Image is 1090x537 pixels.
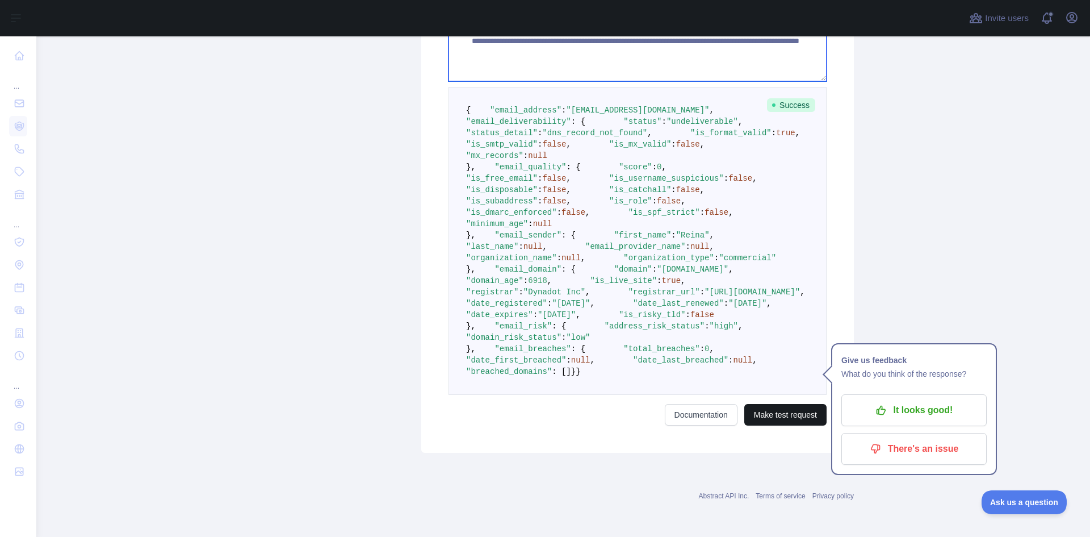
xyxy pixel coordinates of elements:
span: }, [466,344,476,353]
span: null [561,253,581,263]
span: : [523,151,528,160]
span: false [542,197,566,206]
span: "date_first_breached" [466,356,566,365]
span: , [738,117,743,126]
span: : [538,174,542,183]
span: , [566,185,571,194]
span: , [795,128,800,138]
span: , [728,208,733,217]
span: "date_expires" [466,310,533,319]
span: "dns_record_not_found" [542,128,647,138]
span: "email_quality" [494,163,566,172]
span: , [566,197,571,206]
span: "[DOMAIN_NAME]" [657,265,728,274]
span: : { [561,231,576,240]
span: 0 [657,163,661,172]
a: Terms of service [756,492,805,500]
span: "[EMAIL_ADDRESS][DOMAIN_NAME]" [566,106,709,115]
span: }, [466,231,476,240]
span: "is_dmarc_enforced" [466,208,557,217]
span: "is_format_valid" [690,128,772,138]
span: "is_role" [609,197,652,206]
iframe: Toggle Customer Support [982,490,1067,514]
span: "domain_risk_status" [466,333,561,342]
a: Privacy policy [812,492,854,500]
span: : [700,344,705,353]
span: null [533,219,552,228]
span: "is_smtp_valid" [466,140,538,149]
span: , [710,344,714,353]
span: true [662,276,681,285]
span: : [662,117,666,126]
span: , [681,197,685,206]
span: , [590,356,594,365]
span: : { [571,117,585,126]
span: "minimum_age" [466,219,528,228]
span: } [571,367,576,376]
span: , [647,128,652,138]
span: , [700,140,705,149]
span: "is_catchall" [609,185,671,194]
span: false [542,185,566,194]
span: : [538,128,542,138]
span: : [533,310,538,319]
span: , [800,288,804,297]
span: "is_mx_valid" [609,140,671,149]
span: null [690,242,710,251]
span: : [557,208,561,217]
span: , [681,276,685,285]
span: "is_username_suspicious" [609,174,724,183]
span: false [657,197,681,206]
span: "[DATE]" [538,310,576,319]
span: "[DATE]" [552,299,590,308]
span: , [766,299,771,308]
span: : [772,128,776,138]
span: "[DATE]" [728,299,766,308]
p: It looks good! [850,401,978,420]
span: : [671,185,676,194]
span: "low" [566,333,590,342]
span: : [538,140,542,149]
span: , [585,288,590,297]
span: false [542,140,566,149]
button: Make test request [744,404,827,426]
span: "mx_records" [466,151,523,160]
span: : [728,356,733,365]
span: false [690,310,714,319]
span: : [705,322,709,331]
span: : [561,333,566,342]
span: : [518,242,523,251]
span: , [710,106,714,115]
h1: Give us feedback [841,353,987,367]
span: false [676,140,700,149]
button: It looks good! [841,394,987,426]
span: : [547,299,552,308]
span: : [652,265,657,274]
span: { [466,106,471,115]
span: "registrar_url" [628,288,700,297]
span: Success [767,98,815,112]
span: : [538,197,542,206]
span: , [662,163,666,172]
span: : { [571,344,585,353]
span: , [576,310,580,319]
span: , [752,174,757,183]
span: }, [466,265,476,274]
span: : [724,299,728,308]
div: ... [9,207,27,230]
span: "is_risky_tld" [619,310,686,319]
span: "status_detail" [466,128,538,138]
span: "date_registered" [466,299,547,308]
span: null [528,151,547,160]
span: "address_risk_status" [605,322,705,331]
span: , [585,208,590,217]
div: ... [9,68,27,91]
span: : [566,356,571,365]
span: , [728,265,733,274]
span: : [518,288,523,297]
span: , [752,356,757,365]
span: null [571,356,590,365]
span: "date_last_breached" [633,356,728,365]
span: false [705,208,728,217]
span: "organization_type" [623,253,714,263]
